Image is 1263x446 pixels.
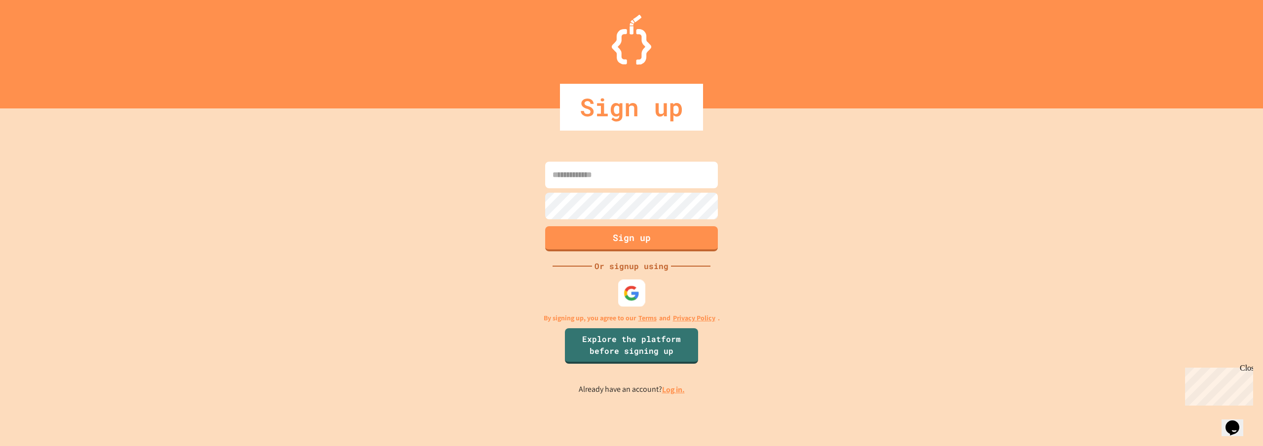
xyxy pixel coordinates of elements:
a: Explore the platform before signing up [565,328,698,364]
img: google-icon.svg [624,285,640,301]
div: Sign up [560,84,703,131]
p: By signing up, you agree to our and . [544,313,720,323]
button: Sign up [545,226,718,251]
p: Already have an account? [579,383,685,396]
iframe: chat widget [1222,407,1253,436]
img: Logo.svg [612,15,651,65]
a: Terms [638,313,657,323]
a: Log in. [662,384,685,395]
iframe: chat widget [1181,364,1253,406]
div: Or signup using [592,260,671,272]
div: Chat with us now!Close [4,4,68,63]
a: Privacy Policy [673,313,715,323]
